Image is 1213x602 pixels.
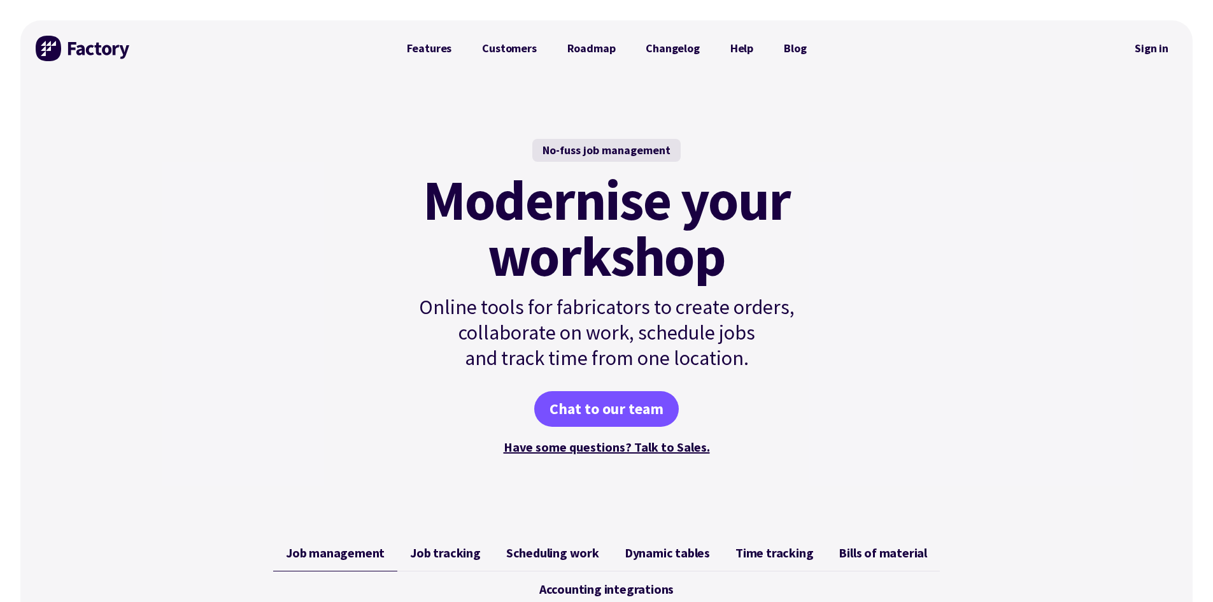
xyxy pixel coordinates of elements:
[423,172,790,284] mark: Modernise your workshop
[392,36,467,61] a: Features
[467,36,551,61] a: Customers
[839,545,927,561] span: Bills of material
[539,582,674,597] span: Accounting integrations
[286,545,385,561] span: Job management
[1126,34,1177,63] a: Sign in
[392,294,822,371] p: Online tools for fabricators to create orders, collaborate on work, schedule jobs and track time ...
[534,391,679,427] a: Chat to our team
[735,545,813,561] span: Time tracking
[1149,541,1213,602] iframe: Chat Widget
[392,36,822,61] nav: Primary Navigation
[36,36,131,61] img: Factory
[504,439,710,455] a: Have some questions? Talk to Sales.
[769,36,821,61] a: Blog
[1126,34,1177,63] nav: Secondary Navigation
[715,36,769,61] a: Help
[630,36,714,61] a: Changelog
[552,36,631,61] a: Roadmap
[506,545,599,561] span: Scheduling work
[410,545,481,561] span: Job tracking
[532,139,681,162] div: No-fuss job management
[625,545,710,561] span: Dynamic tables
